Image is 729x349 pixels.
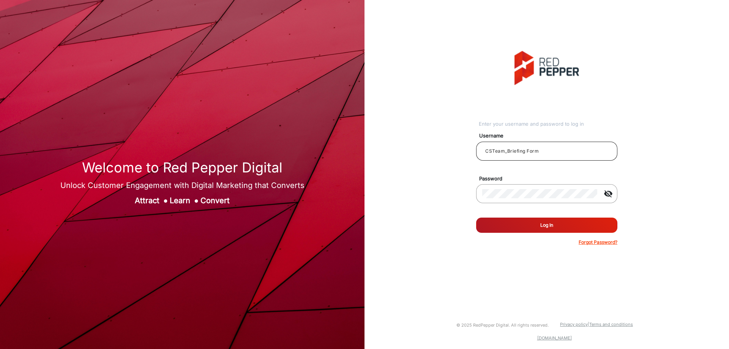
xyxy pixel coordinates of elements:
[479,120,617,128] div: Enter your username and password to log in
[537,335,572,341] a: [DOMAIN_NAME]
[476,218,617,233] button: Log In
[482,147,611,156] input: Your username
[60,159,305,176] h1: Welcome to Red Pepper Digital
[579,239,617,246] p: Forgot Password?
[194,196,199,205] span: ●
[163,196,168,205] span: ●
[599,189,617,198] mat-icon: visibility_off
[456,322,549,328] small: © 2025 RedPepper Digital. All rights reserved.
[588,322,589,327] a: |
[514,51,579,85] img: vmg-logo
[60,195,305,206] div: Attract Learn Convert
[60,180,305,191] div: Unlock Customer Engagement with Digital Marketing that Converts
[560,322,588,327] a: Privacy policy
[473,132,626,140] mat-label: Username
[589,322,633,327] a: Terms and conditions
[473,175,626,183] mat-label: Password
